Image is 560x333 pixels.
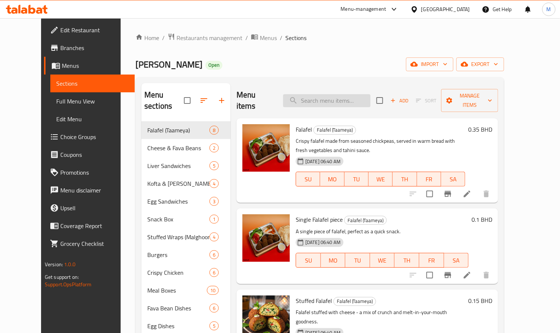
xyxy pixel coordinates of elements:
[135,33,159,42] a: Home
[388,95,411,106] button: Add
[444,174,462,185] span: SA
[463,189,472,198] a: Edit menu item
[44,21,135,39] a: Edit Restaurant
[141,175,231,192] div: Kofta & [PERSON_NAME]4
[468,296,492,306] h6: 0.15 BHD
[44,217,135,235] a: Coverage Report
[209,268,219,277] div: items
[60,150,129,159] span: Coupons
[180,93,195,108] span: Select all sections
[398,255,416,266] span: TH
[285,33,306,42] span: Sections
[463,271,472,280] a: Edit menu item
[44,39,135,57] a: Branches
[44,199,135,217] a: Upsell
[141,121,231,139] div: Falafel (Taameya)8
[60,186,129,195] span: Menu disclaimer
[296,136,465,155] p: Crispy falafel made from seasoned chickpeas, served in warm bread with fresh vegetables and tahin...
[210,234,218,241] span: 4
[44,57,135,75] a: Menus
[45,260,63,269] span: Version:
[44,181,135,199] a: Menu disclaimer
[439,266,457,284] button: Branch-specific-item
[441,89,498,112] button: Manage items
[147,233,209,241] span: Stuffed Wraps (Malghoom)
[147,286,207,295] div: Meal Boxes
[444,253,469,268] button: SA
[210,198,218,205] span: 3
[345,216,386,225] span: Falafel (Taameya)
[207,286,219,295] div: items
[209,197,219,206] div: items
[280,33,282,42] li: /
[395,253,419,268] button: TH
[245,33,248,42] li: /
[456,57,504,71] button: export
[313,126,356,135] div: Falafel (Taameya)
[195,92,213,109] span: Sort sections
[144,89,184,112] h2: Menu sections
[389,96,409,105] span: Add
[147,250,209,259] span: Burgers
[45,280,92,289] a: Support.OpsPlatform
[411,95,441,106] span: Select section first
[210,216,218,223] span: 1
[44,164,135,181] a: Promotions
[209,215,219,224] div: items
[168,33,242,43] a: Restaurants management
[422,255,441,266] span: FR
[412,60,447,69] span: import
[60,204,129,212] span: Upsell
[147,215,209,224] div: Snack Box
[50,110,135,128] a: Edit Menu
[44,146,135,164] a: Coupons
[56,97,129,106] span: Full Menu View
[299,174,317,185] span: SU
[210,251,218,258] span: 6
[141,246,231,264] div: Burgers6
[209,126,219,135] div: items
[468,124,492,135] h6: 0.35 BHD
[210,269,218,276] span: 6
[147,268,209,277] span: Crispy Chicken
[296,124,312,135] span: Falafel
[242,124,290,172] img: Falafel
[209,179,219,188] div: items
[56,79,129,88] span: Sections
[209,250,219,259] div: items
[296,308,465,326] p: Falafel stuffed with cheese - a mix of crunch and melt-in-your-mouth goodness.
[147,179,209,188] span: Kofta & [PERSON_NAME]
[147,197,209,206] span: Egg Sandwiches
[321,253,346,268] button: MO
[141,210,231,228] div: Snack Box1
[209,144,219,152] div: items
[162,33,165,42] li: /
[147,126,209,135] span: Falafel (Taameya)
[135,33,504,43] nav: breadcrumb
[320,172,344,187] button: MO
[209,304,219,313] div: items
[242,214,290,262] img: Single Falafel piece
[147,322,209,330] span: Egg Dishes
[147,144,209,152] span: Cheese & Fava Beans
[210,305,218,312] span: 6
[60,43,129,52] span: Branches
[419,253,444,268] button: FR
[141,281,231,299] div: Meal Boxes10
[141,157,231,175] div: Liver Sandwiches5
[62,61,129,70] span: Menus
[296,172,320,187] button: SU
[472,214,492,225] h6: 0.1 BHD
[348,255,367,266] span: TU
[348,174,366,185] span: TU
[209,161,219,170] div: items
[237,89,274,112] h2: Menu items
[135,56,202,73] span: [PERSON_NAME]
[60,26,129,34] span: Edit Restaurant
[147,304,209,313] div: Fava Bean Dishes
